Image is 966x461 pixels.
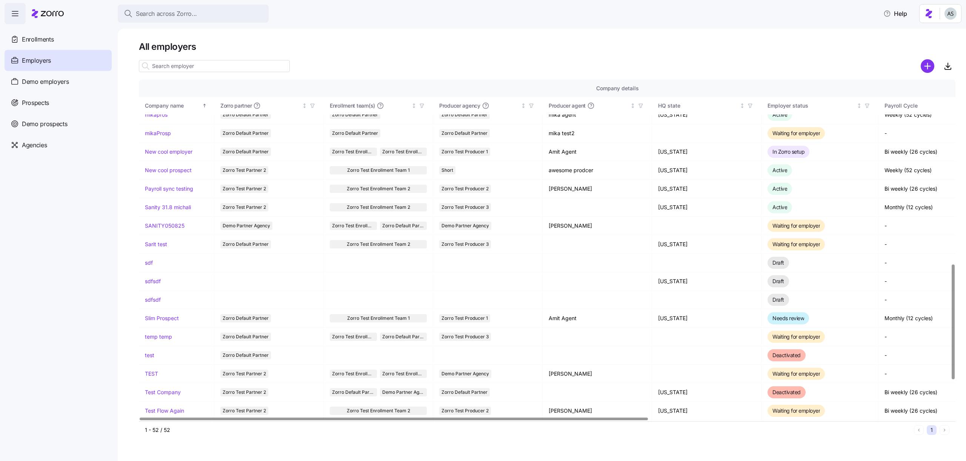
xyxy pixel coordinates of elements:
[543,402,652,420] td: [PERSON_NAME]
[441,407,489,415] span: Zorro Test Producer 2
[145,167,192,174] a: New cool prospect
[332,111,378,119] span: Zorro Default Partner
[382,370,425,378] span: Zorro Test Enrollment Team 1
[441,314,488,322] span: Zorro Test Producer 1
[22,56,51,65] span: Employers
[940,425,949,435] button: Next page
[883,9,907,18] span: Help
[652,383,761,402] td: [US_STATE]
[772,241,820,247] span: Waiting for employer
[382,388,425,396] span: Demo Partner Agency
[549,102,586,109] span: Producer agent
[223,148,269,156] span: Zorro Default Partner
[223,333,269,341] span: Zorro Default Partner
[145,111,168,119] a: mikapros
[772,204,787,210] span: Active
[347,240,410,248] span: Zorro Test Enrollment Team 2
[145,389,181,396] a: Test Company
[382,148,425,156] span: Zorro Test Enrollment Team 1
[145,102,201,110] div: Company name
[772,222,820,229] span: Waiting for employer
[772,167,787,173] span: Active
[223,407,266,415] span: Zorro Test Partner 2
[145,259,153,267] a: sdf
[441,370,489,378] span: Demo Partner Agency
[740,103,745,108] div: Not sorted
[652,198,761,217] td: [US_STATE]
[857,103,862,108] div: Not sorted
[347,314,410,322] span: Zorro Test Enrollment Team 1
[5,113,112,134] a: Demo prospects
[877,6,913,21] button: Help
[772,185,787,192] span: Active
[22,140,47,150] span: Agencies
[441,388,488,396] span: Zorro Default Partner
[223,388,266,396] span: Zorro Test Partner 2
[652,143,761,161] td: [US_STATE]
[441,333,489,341] span: Zorro Test Producer 3
[332,333,375,341] span: Zorro Test Enrollment Team 1
[944,8,957,20] img: c4d3a52e2a848ea5f7eb308790fba1e4
[772,278,784,284] span: Draft
[652,97,761,114] th: HQ stateNot sorted
[145,148,192,156] a: New cool employer
[543,106,652,124] td: mika agent
[139,60,290,72] input: Search employer
[214,97,324,114] th: Zorro partnerNot sorted
[202,103,207,108] div: Sorted ascending
[441,129,488,137] span: Zorro Default Partner
[145,352,154,359] a: test
[441,166,453,174] span: Short
[22,77,69,86] span: Demo employers
[145,130,171,137] a: mikaProsp
[441,240,489,248] span: Zorro Test Producer 3
[139,41,955,52] h1: All employers
[223,222,270,230] span: Demo Partner Agency
[145,333,172,341] a: temp temp
[223,370,266,378] span: Zorro Test Partner 2
[914,425,924,435] button: Previous page
[772,296,784,303] span: Draft
[772,130,820,136] span: Waiting for employer
[543,143,652,161] td: Amit Agent
[330,102,375,109] span: Enrollment team(s)
[223,129,269,137] span: Zorro Default Partner
[332,388,375,396] span: Zorro Default Partner
[543,124,652,143] td: mika test2
[441,185,489,193] span: Zorro Test Producer 2
[5,92,112,113] a: Prospects
[772,315,804,321] span: Needs review
[921,59,934,73] svg: add icon
[382,222,425,230] span: Zorro Default Partner
[324,97,433,114] th: Enrollment team(s)Not sorted
[441,222,489,230] span: Demo Partner Agency
[772,111,787,118] span: Active
[223,166,266,174] span: Zorro Test Partner 2
[223,203,266,211] span: Zorro Test Partner 2
[347,185,410,193] span: Zorro Test Enrollment Team 2
[772,370,820,377] span: Waiting for employer
[441,111,488,119] span: Zorro Default Partner
[332,370,375,378] span: Zorro Test Enrollment Team 2
[223,314,269,322] span: Zorro Default Partner
[439,102,480,109] span: Producer agency
[772,259,784,266] span: Draft
[652,272,761,291] td: [US_STATE]
[772,389,801,395] span: Deactivated
[441,203,489,211] span: Zorro Test Producer 3
[658,102,738,110] div: HQ state
[145,222,185,230] a: SANITY050825
[652,106,761,124] td: [US_STATE]
[145,296,161,304] a: sdfsdf
[772,407,820,414] span: Waiting for employer
[223,185,266,193] span: Zorro Test Partner 2
[145,241,167,248] a: Sarit test
[22,35,54,44] span: Enrollments
[768,102,855,110] div: Employer status
[22,98,49,108] span: Prospects
[332,129,378,137] span: Zorro Default Partner
[884,102,964,110] div: Payroll Cycle
[652,235,761,254] td: [US_STATE]
[630,103,635,108] div: Not sorted
[652,402,761,420] td: [US_STATE]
